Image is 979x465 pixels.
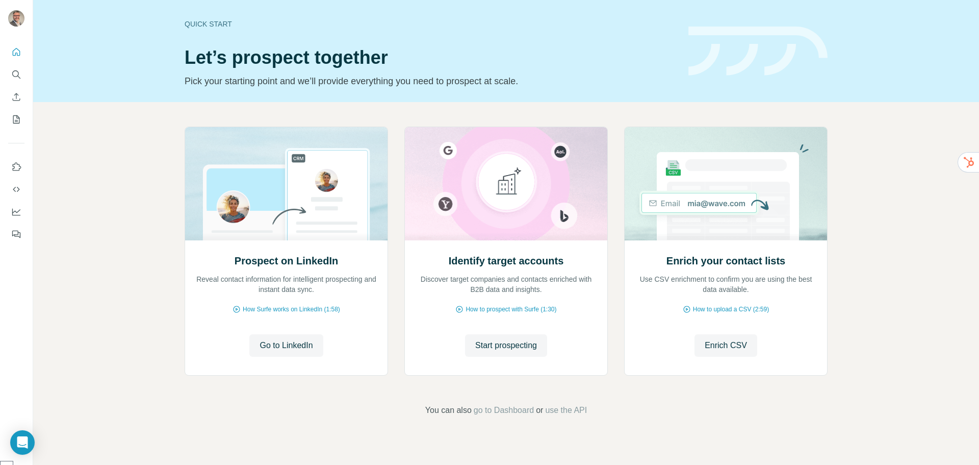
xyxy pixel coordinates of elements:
button: use the API [545,404,587,417]
button: Enrich CSV [8,88,24,106]
span: How to upload a CSV (2:59) [693,305,769,314]
h2: Prospect on LinkedIn [235,254,338,268]
button: Feedback [8,225,24,243]
p: Pick your starting point and we’ll provide everything you need to prospect at scale. [185,74,676,88]
button: Quick start [8,43,24,61]
span: Enrich CSV [705,339,747,352]
p: Reveal contact information for intelligent prospecting and instant data sync. [195,274,377,295]
button: Dashboard [8,203,24,221]
span: or [536,404,543,417]
h2: Identify target accounts [449,254,564,268]
div: Quick start [185,19,676,29]
img: Enrich your contact lists [624,127,828,240]
button: Enrich CSV [694,334,757,357]
span: How to prospect with Surfe (1:30) [466,305,556,314]
button: Use Surfe on LinkedIn [8,158,24,176]
button: My lists [8,110,24,129]
h1: Let’s prospect together [185,47,676,68]
span: Start prospecting [475,339,537,352]
span: Go to LinkedIn [260,339,313,352]
img: banner [688,27,828,76]
p: Use CSV enrichment to confirm you are using the best data available. [635,274,817,295]
img: Prospect on LinkedIn [185,127,388,240]
button: Start prospecting [465,334,547,357]
span: You can also [425,404,472,417]
button: go to Dashboard [474,404,534,417]
h2: Enrich your contact lists [666,254,785,268]
button: Search [8,65,24,84]
button: Use Surfe API [8,180,24,199]
p: Discover target companies and contacts enriched with B2B data and insights. [415,274,597,295]
img: Identify target accounts [404,127,608,240]
img: Avatar [8,10,24,27]
div: Open Intercom Messenger [10,430,35,455]
button: Go to LinkedIn [249,334,323,357]
span: How Surfe works on LinkedIn (1:58) [243,305,340,314]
